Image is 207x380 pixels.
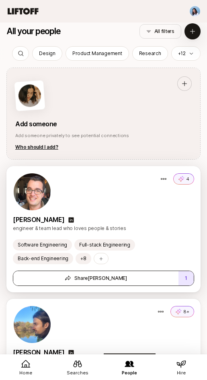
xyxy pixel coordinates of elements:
[170,306,194,317] button: 8+
[80,255,86,262] p: +8
[183,308,189,315] p: 8+
[39,50,55,57] p: Design
[186,176,189,182] p: 4
[67,370,88,376] span: Searches
[79,241,130,249] p: Full-stack Engineering
[72,50,122,57] p: Product Management
[15,132,192,139] p: Add someone privately to see potential connections
[6,166,201,292] a: 4[PERSON_NAME]engineer & team lead who loves people & storiesSoftware EngineeringFull-stack Engin...
[13,271,178,286] button: Share[PERSON_NAME]
[171,46,201,61] button: +12
[18,241,67,249] p: Software Engineering
[122,370,137,376] span: People
[139,50,161,57] p: Research
[190,6,200,16] img: Dan Tase
[178,271,194,286] button: 1
[139,24,181,39] button: All filters
[189,6,201,17] button: Dan Tase
[178,50,186,57] p: +12
[65,275,127,282] span: Share [PERSON_NAME]
[13,225,194,232] p: engineer & team lead who loves people & stories
[6,27,61,36] p: All your people
[19,370,32,376] span: Home
[13,347,65,357] p: [PERSON_NAME]
[18,255,68,262] p: Back-end Engineering
[14,306,51,343] img: 6a30bde6_9a81_45da_a8b3_f75bcd065425.jpg
[173,173,194,185] button: 4
[15,119,192,129] p: Add someone
[13,214,65,225] p: [PERSON_NAME]
[18,84,42,108] img: woman-with-black-hair.jpg
[177,370,186,376] span: Hire
[15,144,58,151] div: Who should I add?
[14,173,51,210] img: c551205c_2ef0_4c80_93eb_6f7da1791649.jpg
